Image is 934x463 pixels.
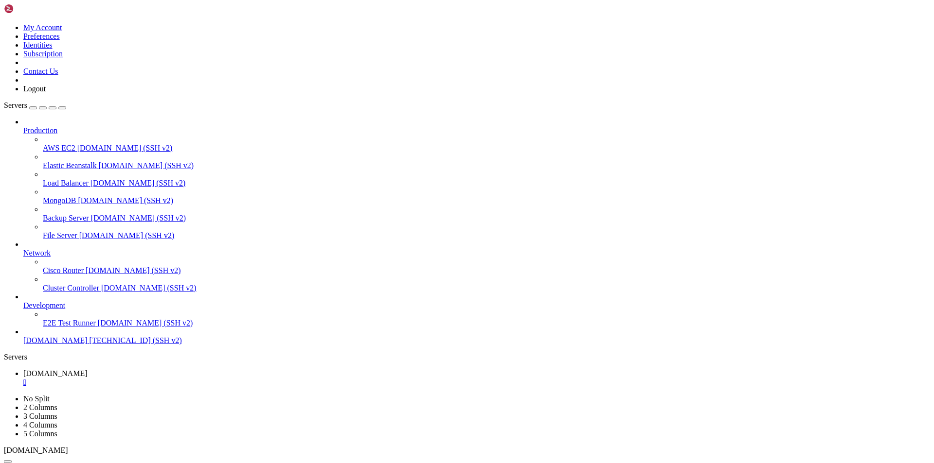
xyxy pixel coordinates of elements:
span: [DOMAIN_NAME] (SSH v2) [78,196,173,205]
span: [DOMAIN_NAME] [23,336,88,344]
li: Production [23,118,930,240]
span: [DOMAIN_NAME] (SSH v2) [79,231,175,240]
a: 2 Columns [23,403,57,412]
span: Elastic Beanstalk [43,161,97,170]
li: [DOMAIN_NAME] [TECHNICAL_ID] (SSH v2) [23,327,930,345]
li: E2E Test Runner [DOMAIN_NAME] (SSH v2) [43,310,930,327]
span: E2E Test Runner [43,319,96,327]
span: [DOMAIN_NAME] (SSH v2) [77,144,173,152]
span: [DOMAIN_NAME] (SSH v2) [91,214,186,222]
a: Network [23,249,930,257]
li: Development [23,292,930,327]
span: Cisco Router [43,266,84,274]
span: [DOMAIN_NAME] (SSH v2) [98,319,193,327]
span: Cluster Controller [43,284,99,292]
a: Servers [4,101,66,109]
a: Cisco Router [DOMAIN_NAME] (SSH v2) [43,266,930,275]
span: MongoDB [43,196,76,205]
a: vps130383.whmpanels.com [23,369,930,387]
div: Servers [4,353,930,361]
li: Network [23,240,930,292]
li: Cluster Controller [DOMAIN_NAME] (SSH v2) [43,275,930,292]
span: Servers [4,101,27,109]
span: [TECHNICAL_ID] (SSH v2) [90,336,182,344]
li: Load Balancer [DOMAIN_NAME] (SSH v2) [43,170,930,188]
a: My Account [23,23,62,32]
a: E2E Test Runner [DOMAIN_NAME] (SSH v2) [43,319,930,327]
span: [DOMAIN_NAME] (SSH v2) [101,284,197,292]
a: Contact Us [23,67,58,75]
span: Development [23,301,65,309]
a: Elastic Beanstalk [DOMAIN_NAME] (SSH v2) [43,161,930,170]
a: 5 Columns [23,429,57,438]
li: File Server [DOMAIN_NAME] (SSH v2) [43,223,930,240]
li: Backup Server [DOMAIN_NAME] (SSH v2) [43,205,930,223]
span: File Server [43,231,77,240]
a: Production [23,126,930,135]
a: Logout [23,85,46,93]
span: Production [23,126,57,135]
li: MongoDB [DOMAIN_NAME] (SSH v2) [43,188,930,205]
span: Load Balancer [43,179,89,187]
a: Preferences [23,32,60,40]
a:  [23,378,930,387]
a: Backup Server [DOMAIN_NAME] (SSH v2) [43,214,930,223]
a: AWS EC2 [DOMAIN_NAME] (SSH v2) [43,144,930,153]
a: Cluster Controller [DOMAIN_NAME] (SSH v2) [43,284,930,292]
a: Development [23,301,930,310]
li: Cisco Router [DOMAIN_NAME] (SSH v2) [43,257,930,275]
span: [DOMAIN_NAME] (SSH v2) [90,179,186,187]
a: No Split [23,394,50,403]
a: Load Balancer [DOMAIN_NAME] (SSH v2) [43,179,930,188]
img: Shellngn [4,4,60,14]
li: AWS EC2 [DOMAIN_NAME] (SSH v2) [43,135,930,153]
span: AWS EC2 [43,144,75,152]
span: Backup Server [43,214,89,222]
span: [DOMAIN_NAME] [23,369,88,377]
span: [DOMAIN_NAME] (SSH v2) [86,266,181,274]
span: [DOMAIN_NAME] [4,446,68,454]
span: [DOMAIN_NAME] (SSH v2) [99,161,194,170]
a: 4 Columns [23,421,57,429]
a: File Server [DOMAIN_NAME] (SSH v2) [43,231,930,240]
a: 3 Columns [23,412,57,420]
a: [DOMAIN_NAME] [TECHNICAL_ID] (SSH v2) [23,336,930,345]
a: Identities [23,41,53,49]
a: MongoDB [DOMAIN_NAME] (SSH v2) [43,196,930,205]
span: Network [23,249,51,257]
a: Subscription [23,50,63,58]
li: Elastic Beanstalk [DOMAIN_NAME] (SSH v2) [43,153,930,170]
